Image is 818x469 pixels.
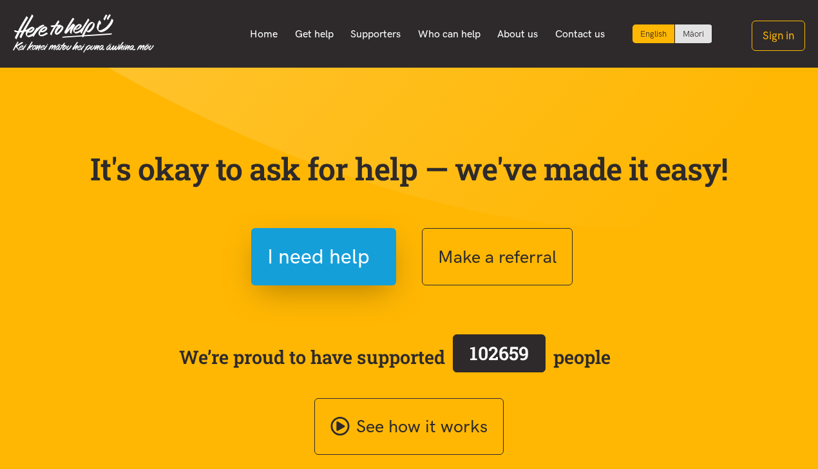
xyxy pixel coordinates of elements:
a: About us [489,21,547,48]
a: Who can help [410,21,490,48]
a: Home [242,21,287,48]
div: Current language [633,24,675,43]
a: 102659 [445,332,553,382]
span: I need help [267,240,370,273]
a: See how it works [314,398,504,455]
button: Sign in [752,21,805,51]
a: Switch to Te Reo Māori [675,24,712,43]
span: 102659 [470,341,529,365]
a: Get help [286,21,342,48]
a: Supporters [342,21,410,48]
span: We’re proud to have supported people [179,332,611,382]
button: Make a referral [422,228,573,285]
img: Home [13,14,154,53]
div: Language toggle [633,24,712,43]
button: I need help [251,228,396,285]
p: It's okay to ask for help — we've made it easy! [87,150,731,187]
a: Contact us [547,21,614,48]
